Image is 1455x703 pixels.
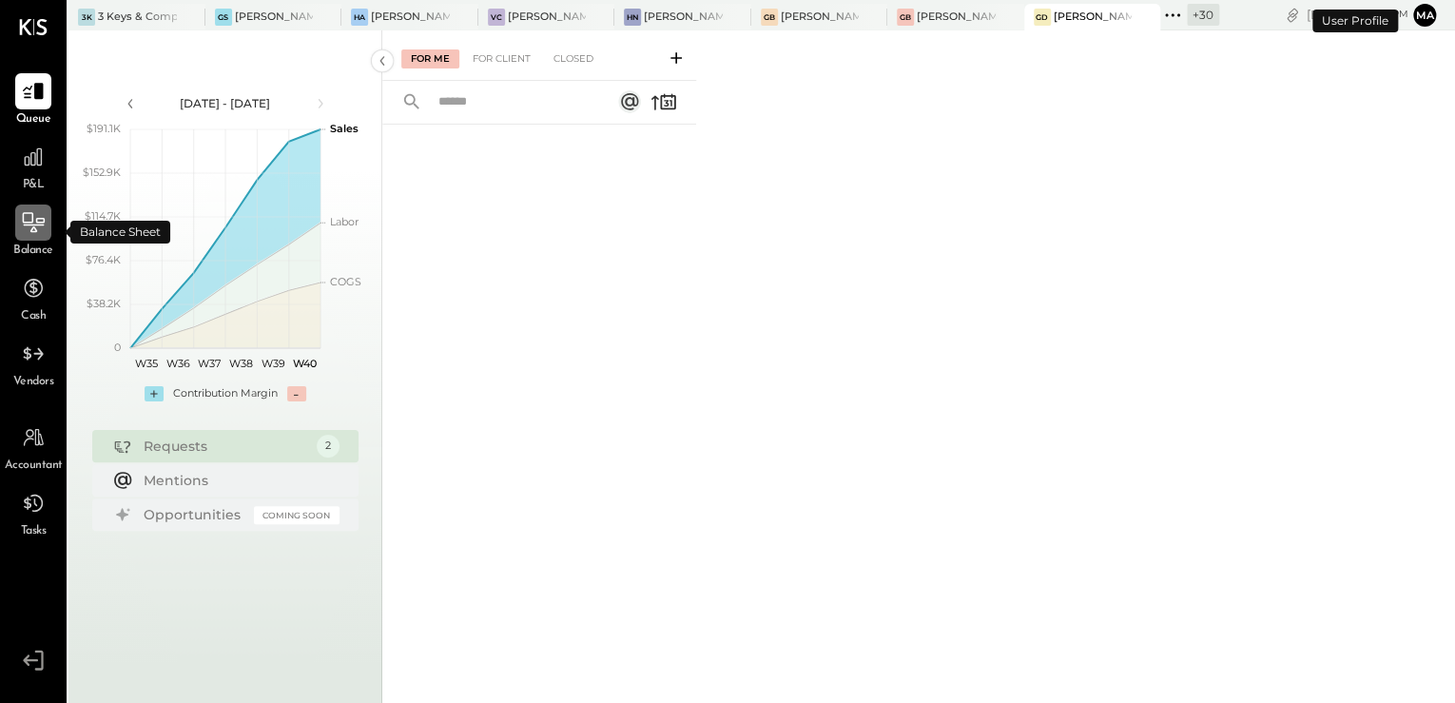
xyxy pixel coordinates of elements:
text: Labor [330,215,359,228]
span: Vendors [13,374,54,391]
a: P&L [1,139,66,194]
a: Vendors [1,336,66,391]
text: $76.4K [86,253,121,266]
div: [PERSON_NAME]'s Atlanta [371,10,450,25]
span: Queue [16,111,51,128]
div: [PERSON_NAME] Confections - [GEOGRAPHIC_DATA] [508,10,587,25]
div: [PERSON_NAME] Downtown [1054,10,1133,25]
div: For Client [463,49,540,68]
span: 12 : 55 [1351,6,1389,24]
text: W39 [261,357,284,370]
button: Ma [1413,4,1436,27]
div: GD [1034,9,1051,26]
div: [PERSON_NAME] Seaport [235,10,314,25]
div: [DATE] [1307,6,1408,24]
span: P&L [23,177,45,194]
div: For Me [401,49,459,68]
div: 3 Keys & Company [98,10,177,25]
div: Coming Soon [254,506,339,524]
div: [DATE] - [DATE] [145,95,306,111]
span: Cash [21,308,46,325]
div: + 30 [1187,4,1219,26]
div: Balance Sheet [70,221,170,244]
a: Queue [1,73,66,128]
span: Accountant [5,458,63,475]
div: [PERSON_NAME] Back Bay [781,10,860,25]
div: 3K [78,9,95,26]
text: COGS [330,275,361,288]
div: Mentions [144,471,330,490]
div: GS [215,9,232,26]
text: W40 [292,357,316,370]
span: pm [1392,8,1408,21]
div: + [145,386,164,401]
div: copy link [1283,5,1302,25]
a: Accountant [1,420,66,475]
text: $38.2K [87,297,121,310]
text: W38 [229,357,253,370]
div: Closed [544,49,603,68]
a: Balance [1,205,66,260]
div: HA [351,9,368,26]
div: - [287,386,306,401]
div: User Profile [1312,10,1398,32]
div: GB [761,9,778,26]
div: Opportunities [144,505,244,524]
span: Tasks [21,523,47,540]
div: Requests [144,437,307,456]
a: Cash [1,270,66,325]
text: Sales [330,122,359,135]
div: Contribution Margin [173,386,278,401]
div: GB [897,9,914,26]
text: 0 [114,341,121,354]
text: $114.7K [85,209,121,223]
div: 2 [317,435,339,458]
text: $191.1K [87,122,121,135]
div: [PERSON_NAME]'s Nashville [644,10,723,25]
a: Tasks [1,485,66,540]
div: HN [624,9,641,26]
text: W36 [165,357,189,370]
span: Balance [13,243,53,260]
div: [PERSON_NAME] [GEOGRAPHIC_DATA] [917,10,996,25]
div: VC [488,9,505,26]
text: W37 [198,357,221,370]
text: W35 [134,357,157,370]
text: $152.9K [83,166,121,179]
